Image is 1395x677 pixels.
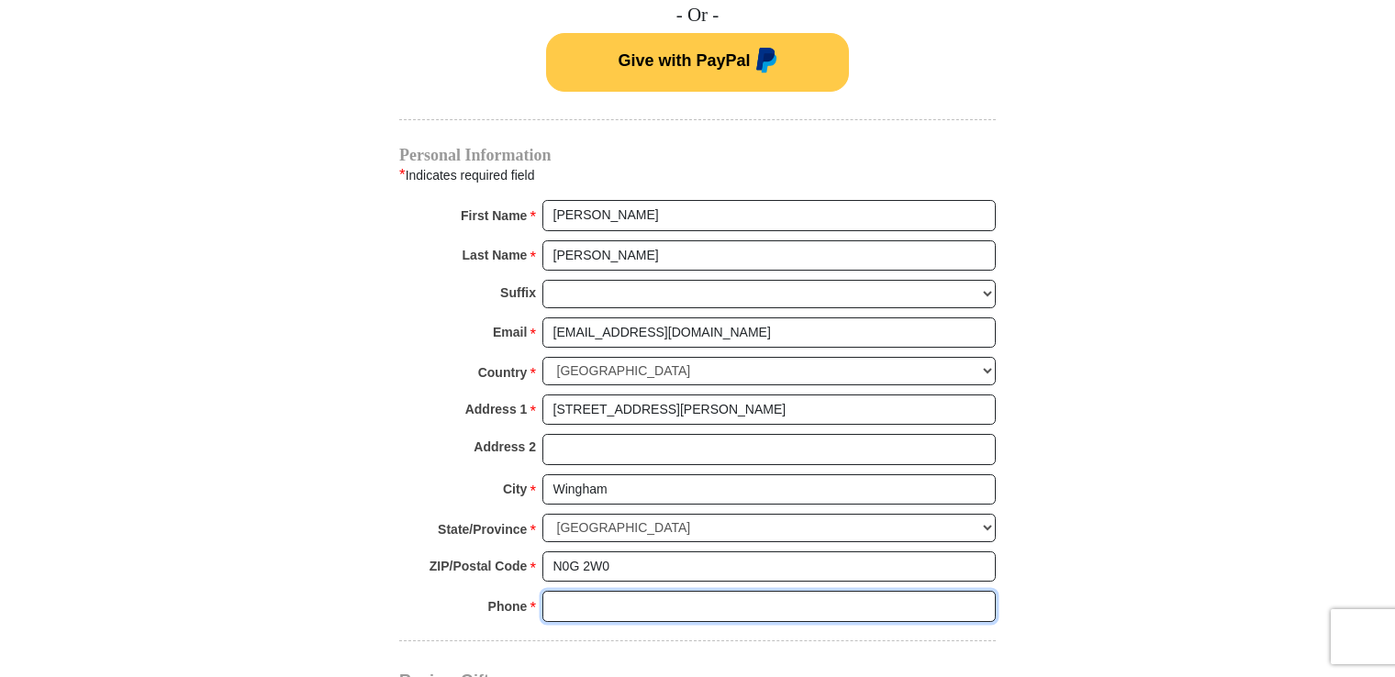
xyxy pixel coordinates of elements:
[399,163,996,187] div: Indicates required field
[399,148,996,162] h4: Personal Information
[546,33,849,92] button: Give with PayPal
[438,516,527,542] strong: State/Province
[488,594,528,619] strong: Phone
[478,360,528,385] strong: Country
[461,203,527,228] strong: First Name
[618,51,750,70] span: Give with PayPal
[751,48,777,77] img: paypal
[474,434,536,460] strong: Address 2
[500,280,536,305] strong: Suffix
[430,553,528,579] strong: ZIP/Postal Code
[493,319,527,345] strong: Email
[465,396,528,422] strong: Address 1
[463,242,528,268] strong: Last Name
[503,476,527,502] strong: City
[399,4,996,27] h4: - Or -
